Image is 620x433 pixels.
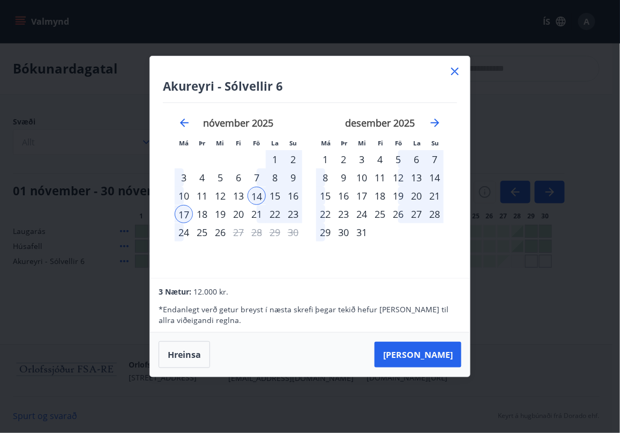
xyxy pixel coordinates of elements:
[284,168,302,187] div: 9
[229,187,248,205] div: 13
[253,139,260,147] small: Fö
[211,168,229,187] div: 5
[175,187,193,205] div: 10
[193,187,211,205] td: Choose þriðjudagur, 11. nóvember 2025 as your check-in date. It’s available.
[389,205,407,223] div: 26
[316,187,334,205] div: 15
[284,150,302,168] td: Choose sunnudagur, 2. nóvember 2025 as your check-in date. It’s available.
[371,205,389,223] td: Choose fimmtudagur, 25. desember 2025 as your check-in date. It’s available.
[211,205,229,223] div: 19
[175,223,193,241] td: Choose mánudagur, 24. nóvember 2025 as your check-in date. It’s available.
[407,168,425,187] td: Choose laugardagur, 13. desember 2025 as your check-in date. It’s available.
[248,205,266,223] div: 21
[236,139,241,147] small: Fi
[193,205,211,223] div: 18
[407,150,425,168] td: Choose laugardagur, 6. desember 2025 as your check-in date. It’s available.
[429,116,442,129] div: Move forward to switch to the next month.
[353,168,371,187] td: Choose miðvikudagur, 10. desember 2025 as your check-in date. It’s available.
[163,103,457,265] div: Calendar
[371,150,389,168] td: Choose fimmtudagur, 4. desember 2025 as your check-in date. It’s available.
[389,187,407,205] div: 19
[389,187,407,205] td: Choose föstudagur, 19. desember 2025 as your check-in date. It’s available.
[395,139,402,147] small: Fö
[334,187,353,205] td: Choose þriðjudagur, 16. desember 2025 as your check-in date. It’s available.
[229,223,248,241] div: Aðeins útritun í boði
[425,168,444,187] td: Choose sunnudagur, 14. desember 2025 as your check-in date. It’s available.
[334,205,353,223] div: 23
[175,187,193,205] td: Choose mánudagur, 10. nóvember 2025 as your check-in date. It’s available.
[284,205,302,223] div: 23
[284,150,302,168] div: 2
[375,342,461,368] button: [PERSON_NAME]
[407,205,425,223] td: Choose laugardagur, 27. desember 2025 as your check-in date. It’s available.
[266,187,284,205] td: Selected. laugardagur, 15. nóvember 2025
[175,205,193,223] td: Selected as end date. mánudagur, 17. nóvember 2025
[341,139,347,147] small: Þr
[316,187,334,205] td: Choose mánudagur, 15. desember 2025 as your check-in date. It’s available.
[266,150,284,168] div: 1
[389,205,407,223] td: Choose föstudagur, 26. desember 2025 as your check-in date. It’s available.
[389,168,407,187] td: Choose föstudagur, 12. desember 2025 as your check-in date. It’s available.
[266,187,284,205] div: 15
[407,150,425,168] div: 6
[371,205,389,223] div: 25
[193,168,211,187] div: 4
[371,187,389,205] td: Choose fimmtudagur, 18. desember 2025 as your check-in date. It’s available.
[353,187,371,205] div: 17
[407,187,425,205] div: 20
[179,139,189,147] small: Má
[248,223,266,241] td: Not available. föstudagur, 28. nóvember 2025
[266,150,284,168] td: Choose laugardagur, 1. nóvember 2025 as your check-in date. It’s available.
[248,187,266,205] td: Selected as start date. föstudagur, 14. nóvember 2025
[334,150,353,168] div: 2
[316,205,334,223] div: 22
[229,187,248,205] td: Choose fimmtudagur, 13. nóvember 2025 as your check-in date. It’s available.
[266,205,284,223] div: 22
[175,168,193,187] td: Choose mánudagur, 3. nóvember 2025 as your check-in date. It’s available.
[353,223,371,241] td: Choose miðvikudagur, 31. desember 2025 as your check-in date. It’s available.
[211,205,229,223] td: Choose miðvikudagur, 19. nóvember 2025 as your check-in date. It’s available.
[425,150,444,168] div: 7
[159,341,210,368] button: Hreinsa
[353,205,371,223] div: 24
[284,187,302,205] div: 16
[216,139,225,147] small: Mi
[378,139,383,147] small: Fi
[211,187,229,205] td: Choose miðvikudagur, 12. nóvember 2025 as your check-in date. It’s available.
[193,223,211,241] div: 25
[211,223,229,241] div: 26
[371,150,389,168] div: 4
[284,187,302,205] td: Selected. sunnudagur, 16. nóvember 2025
[334,223,353,241] td: Choose þriðjudagur, 30. desember 2025 as your check-in date. It’s available.
[284,168,302,187] td: Choose sunnudagur, 9. nóvember 2025 as your check-in date. It’s available.
[334,168,353,187] td: Choose þriðjudagur, 9. desember 2025 as your check-in date. It’s available.
[175,223,193,241] div: 24
[353,205,371,223] td: Choose miðvikudagur, 24. desember 2025 as your check-in date. It’s available.
[211,187,229,205] div: 12
[175,168,193,187] div: 3
[425,168,444,187] div: 14
[316,150,334,168] td: Choose mánudagur, 1. desember 2025 as your check-in date. It’s available.
[334,187,353,205] div: 16
[353,187,371,205] td: Choose miðvikudagur, 17. desember 2025 as your check-in date. It’s available.
[159,304,461,326] p: * Endanlegt verð getur breyst í næsta skrefi þegar tekið hefur [PERSON_NAME] til allra viðeigandi...
[371,168,389,187] td: Choose fimmtudagur, 11. desember 2025 as your check-in date. It’s available.
[358,139,367,147] small: Mi
[345,116,415,129] strong: desember 2025
[204,116,274,129] strong: nóvember 2025
[284,223,302,241] td: Not available. sunnudagur, 30. nóvember 2025
[371,168,389,187] div: 11
[211,223,229,241] td: Choose miðvikudagur, 26. nóvember 2025 as your check-in date. It’s available.
[229,205,248,223] td: Choose fimmtudagur, 20. nóvember 2025 as your check-in date. It’s available.
[316,223,334,241] div: 29
[193,187,211,205] div: 11
[316,168,334,187] td: Choose mánudagur, 8. desember 2025 as your check-in date. It’s available.
[248,187,266,205] div: 14
[353,150,371,168] td: Choose miðvikudagur, 3. desember 2025 as your check-in date. It’s available.
[425,187,444,205] td: Choose sunnudagur, 21. desember 2025 as your check-in date. It’s available.
[389,150,407,168] td: Choose föstudagur, 5. desember 2025 as your check-in date. It’s available.
[389,150,407,168] div: 5
[407,187,425,205] td: Choose laugardagur, 20. desember 2025 as your check-in date. It’s available.
[175,205,193,223] div: 17
[229,168,248,187] td: Choose fimmtudagur, 6. nóvember 2025 as your check-in date. It’s available.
